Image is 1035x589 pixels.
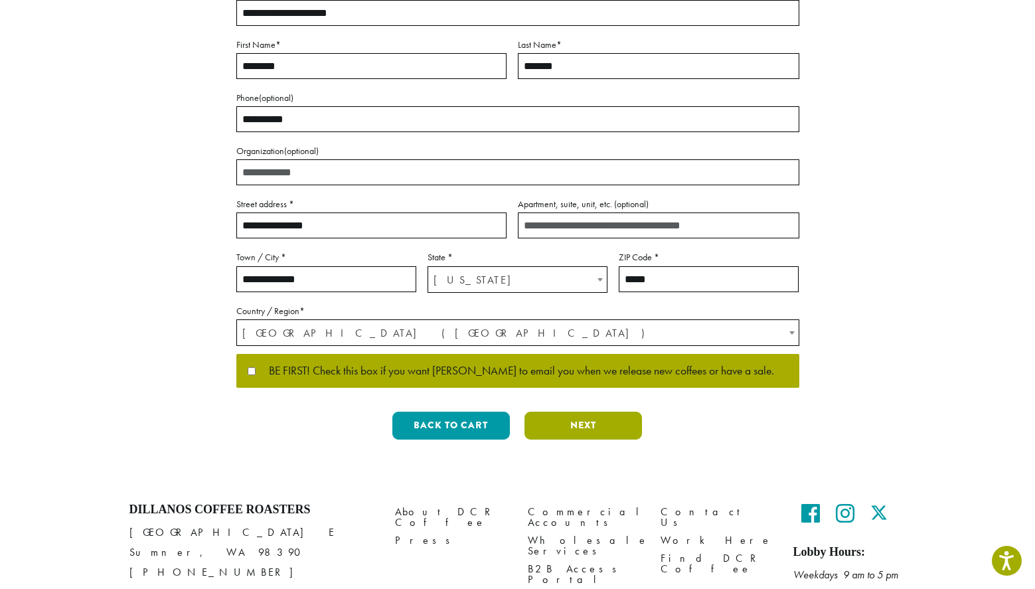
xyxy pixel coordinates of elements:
[237,320,799,346] span: United States (US)
[129,523,375,582] p: [GEOGRAPHIC_DATA] E Sumner, WA 98390 [PHONE_NUMBER]
[236,37,507,53] label: First Name
[236,196,507,212] label: Street address
[236,249,416,266] label: Town / City
[236,319,799,346] span: Country / Region
[661,503,773,531] a: Contact Us
[428,266,607,293] span: State
[518,37,799,53] label: Last Name
[284,145,319,157] span: (optional)
[259,92,293,104] span: (optional)
[793,545,906,560] h5: Lobby Hours:
[518,196,799,212] label: Apartment, suite, unit, etc.
[129,503,375,517] h4: Dillanos Coffee Roasters
[528,532,641,560] a: Wholesale Services
[395,503,508,531] a: About DCR Coffee
[248,367,256,375] input: BE FIRST! Check this box if you want [PERSON_NAME] to email you when we release new coffees or ha...
[619,249,799,266] label: ZIP Code
[793,568,898,582] em: Weekdays 9 am to 5 pm
[528,560,641,589] a: B2B Access Portal
[392,412,510,440] button: Back to cart
[661,550,773,578] a: Find DCR Coffee
[256,365,774,377] span: BE FIRST! Check this box if you want [PERSON_NAME] to email you when we release new coffees or ha...
[661,532,773,550] a: Work Here
[395,532,508,550] a: Press
[428,249,607,266] label: State
[524,412,642,440] button: Next
[528,503,641,531] a: Commercial Accounts
[428,267,607,293] span: New York
[614,198,649,210] span: (optional)
[236,143,799,159] label: Organization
